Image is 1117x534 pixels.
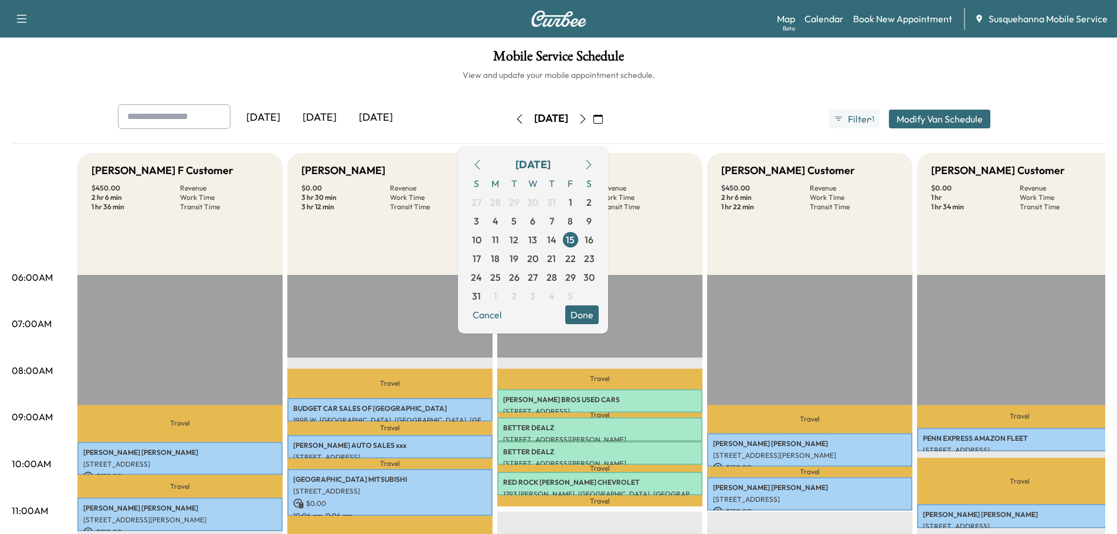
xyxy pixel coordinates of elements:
p: 10:00AM [12,457,51,471]
p: BETTER DEALZ [503,447,697,457]
span: 19 [510,251,518,266]
p: $ 0.00 [301,183,390,193]
p: Transit Time [180,202,269,212]
span: S [467,174,486,193]
div: [DATE] [235,104,291,131]
p: [STREET_ADDRESS][PERSON_NAME] [713,451,906,460]
span: 10 [472,233,481,247]
p: $ 450.00 [721,183,810,193]
span: 29 [565,270,576,284]
div: [DATE] [348,104,404,131]
p: Work Time [390,193,478,202]
p: BETTER DEALZ [503,423,697,433]
span: F [561,174,580,193]
p: [STREET_ADDRESS] [293,453,487,462]
p: [STREET_ADDRESS][PERSON_NAME] [83,515,277,525]
p: 2 hr 6 min [721,193,810,202]
h6: View and update your mobile appointment schedule. [12,69,1105,81]
p: [STREET_ADDRESS][PERSON_NAME] [503,435,697,444]
p: Transit Time [1020,202,1108,212]
p: Travel [497,495,702,506]
p: BUDGET CAR SALES OF [GEOGRAPHIC_DATA] [293,404,487,413]
p: $ 150.00 [713,462,906,473]
p: Travel [497,465,702,472]
button: Cancel [467,305,507,324]
span: 15 [566,233,575,247]
span: 28 [490,195,501,209]
p: 1 hr 34 min [931,202,1020,212]
span: 25 [490,270,501,284]
span: 5 [511,214,517,228]
p: Travel [77,475,283,498]
p: 09:00AM [12,410,53,424]
p: Revenue [1020,183,1108,193]
span: 9 [586,214,592,228]
h5: [PERSON_NAME] Customer [931,162,1065,179]
span: 14 [547,233,556,247]
span: 30 [527,195,538,209]
a: MapBeta [777,12,795,26]
span: 26 [509,270,520,284]
button: Done [565,305,599,324]
div: Beta [783,24,795,33]
p: [PERSON_NAME] [PERSON_NAME] [83,448,277,457]
p: $ 450.00 [91,183,180,193]
a: Calendar [804,12,844,26]
p: [STREET_ADDRESS][PERSON_NAME] [503,459,697,468]
span: 12 [510,233,518,247]
span: 20 [527,251,538,266]
p: Work Time [180,193,269,202]
p: 1793 [PERSON_NAME], [GEOGRAPHIC_DATA], [GEOGRAPHIC_DATA], [GEOGRAPHIC_DATA] [503,489,697,499]
p: 1 hr 36 min [91,202,180,212]
div: [DATE] [291,104,348,131]
p: 11:00AM [12,504,48,518]
h1: Mobile Service Schedule [12,49,1105,69]
img: Curbee Logo [531,11,587,27]
p: [STREET_ADDRESS] [713,495,906,504]
span: 17 [473,251,481,266]
span: 11 [492,233,499,247]
p: [PERSON_NAME] [PERSON_NAME] [923,510,1116,519]
p: Travel [77,405,283,442]
p: [GEOGRAPHIC_DATA] MITSUBISHI [293,475,487,484]
p: [STREET_ADDRESS] [83,460,277,469]
span: 27 [471,195,481,209]
span: 7 [549,214,554,228]
div: [DATE] [534,111,568,126]
span: 8 [568,214,573,228]
span: Filter [848,112,869,126]
p: 3 hr 30 min [301,193,390,202]
p: Transit Time [600,202,688,212]
span: W [524,174,542,193]
p: $ 0.00 [293,498,487,509]
p: 1 hr 22 min [721,202,810,212]
p: 1998 W. [GEOGRAPHIC_DATA], [GEOGRAPHIC_DATA], [GEOGRAPHIC_DATA], [GEOGRAPHIC_DATA] [293,416,487,425]
p: 3 hr 12 min [301,202,390,212]
p: 08:00AM [12,363,53,377]
p: 07:00AM [12,317,52,331]
p: Travel [287,369,493,398]
h5: [PERSON_NAME] [301,162,385,179]
span: 23 [584,251,595,266]
p: [PERSON_NAME] [PERSON_NAME] [713,439,906,448]
p: Work Time [600,193,688,202]
p: Travel [287,421,493,435]
button: Filter●1 [829,110,879,128]
span: 24 [471,270,482,284]
p: Travel [287,458,493,468]
p: $ 150.00 [713,506,906,517]
span: 30 [583,270,595,284]
span: 3 [474,214,479,228]
span: S [580,174,599,193]
span: 16 [585,233,593,247]
p: 2 hr 6 min [91,193,180,202]
p: Travel [707,405,912,433]
p: Travel [497,413,702,417]
span: 4 [493,214,498,228]
span: 2 [511,289,517,303]
span: 27 [528,270,538,284]
span: Susquehanna Mobile Service [989,12,1108,26]
span: T [542,174,561,193]
p: [STREET_ADDRESS] [923,445,1116,455]
p: Transit Time [810,202,898,212]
